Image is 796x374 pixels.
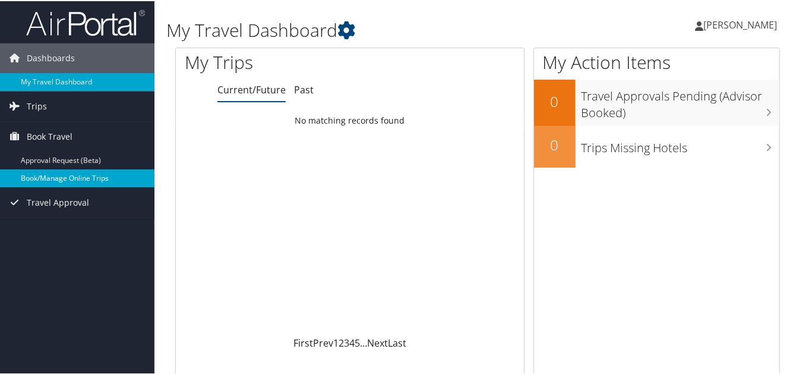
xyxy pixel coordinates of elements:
span: Book Travel [27,121,72,150]
h1: My Trips [185,49,370,74]
a: Current/Future [217,82,286,95]
img: airportal-logo.png [26,8,145,36]
span: Travel Approval [27,187,89,216]
span: Trips [27,90,47,120]
a: Prev [313,335,333,348]
a: 4 [349,335,355,348]
a: Next [367,335,388,348]
h2: 0 [534,90,576,111]
h3: Travel Approvals Pending (Advisor Booked) [582,81,779,120]
h1: My Travel Dashboard [166,17,582,42]
a: 1 [333,335,339,348]
td: No matching records found [176,109,524,130]
h1: My Action Items [534,49,779,74]
h3: Trips Missing Hotels [582,133,779,155]
span: … [360,335,367,348]
span: Dashboards [27,42,75,72]
a: Past [294,82,314,95]
a: [PERSON_NAME] [695,6,789,42]
a: 2 [339,335,344,348]
a: 0Travel Approvals Pending (Advisor Booked) [534,78,779,124]
a: Last [388,335,406,348]
a: 5 [355,335,360,348]
span: [PERSON_NAME] [703,17,777,30]
h2: 0 [534,134,576,154]
a: 3 [344,335,349,348]
a: 0Trips Missing Hotels [534,125,779,166]
a: First [293,335,313,348]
